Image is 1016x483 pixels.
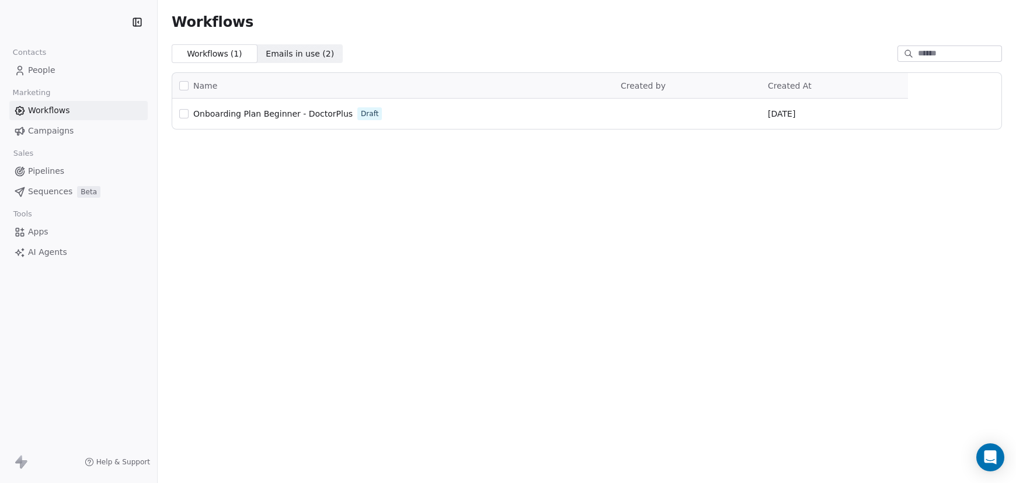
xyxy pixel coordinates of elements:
[28,185,72,198] span: Sequences
[28,125,74,137] span: Campaigns
[768,81,812,90] span: Created At
[9,182,148,201] a: SequencesBeta
[9,222,148,242] a: Apps
[96,457,150,467] span: Help & Support
[193,108,353,120] a: Onboarding Plan Beginner - DoctorPlus
[9,101,148,120] a: Workflows
[28,246,67,258] span: AI Agents
[976,443,1004,471] div: Open Intercom Messenger
[9,162,148,181] a: Pipelines
[8,145,39,162] span: Sales
[28,64,55,76] span: People
[768,108,795,120] span: [DATE]
[8,84,55,101] span: Marketing
[28,165,64,177] span: Pipelines
[85,457,150,467] a: Help & Support
[621,81,666,90] span: Created by
[9,61,148,80] a: People
[28,104,70,117] span: Workflows
[361,108,378,119] span: Draft
[172,14,253,30] span: Workflows
[28,226,48,238] span: Apps
[193,80,217,92] span: Name
[9,121,148,141] a: Campaigns
[8,205,37,223] span: Tools
[193,109,353,118] span: Onboarding Plan Beginner - DoctorPlus
[8,44,51,61] span: Contacts
[266,48,334,60] span: Emails in use ( 2 )
[77,186,100,198] span: Beta
[9,243,148,262] a: AI Agents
